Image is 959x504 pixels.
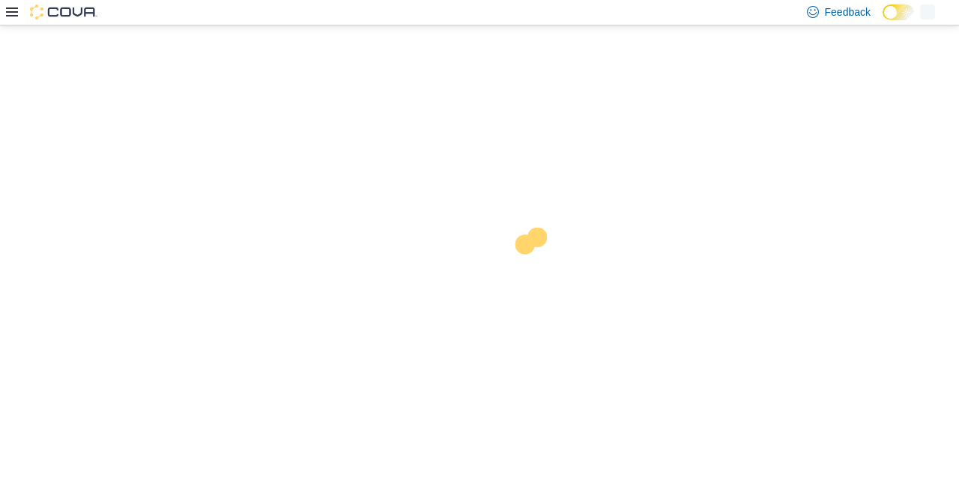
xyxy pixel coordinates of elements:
img: Cova [30,4,97,19]
img: cova-loader [479,216,592,329]
span: Feedback [825,4,871,19]
input: Dark Mode [883,4,914,20]
span: Dark Mode [883,20,883,21]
